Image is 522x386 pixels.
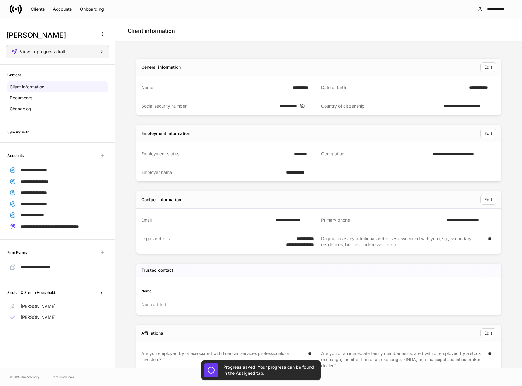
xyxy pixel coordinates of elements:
[321,236,484,248] div: Do you have any additional addresses associated with you (e.g., secondary residences, business ad...
[480,129,496,138] button: Edit
[7,92,108,103] a: Documents
[10,84,44,90] p: Client information
[141,330,163,336] div: Affiliations
[141,236,267,248] div: Legal address
[141,350,304,368] div: Are you employed by or associated with financial services professionals or investors?
[141,288,319,294] div: Name
[20,50,66,54] span: View in-progress draft
[480,195,496,205] button: Edit
[141,103,276,109] div: Social security number
[484,331,492,335] div: Edit
[136,298,501,311] div: None added
[52,374,74,379] a: Data Disclaimer
[21,303,56,309] p: [PERSON_NAME]
[128,27,175,35] h4: Client information
[7,250,27,255] h6: Firm Forms
[321,217,443,223] div: Primary phone
[10,106,31,112] p: Changelog
[236,370,255,376] a: Assigned
[7,290,55,295] h6: Sridhar & Sarma Household
[97,247,108,258] span: Unavailable with outstanding requests for information
[53,7,72,11] div: Accounts
[10,95,32,101] p: Documents
[6,45,109,58] button: View in-progress draft
[141,64,181,70] div: General information
[7,81,108,92] a: Client information
[141,169,282,175] div: Employer name
[97,150,108,161] span: Unavailable with outstanding requests for information
[7,301,108,312] a: [PERSON_NAME]
[141,151,290,157] div: Employment status
[480,328,496,338] button: Edit
[76,4,108,14] button: Onboarding
[7,153,24,158] h6: Accounts
[7,312,108,323] a: [PERSON_NAME]
[80,7,104,11] div: Onboarding
[49,4,76,14] button: Accounts
[31,7,45,11] div: Clients
[321,103,440,109] div: Country of citizenship
[7,72,21,78] h6: Content
[484,198,492,202] div: Edit
[321,151,429,157] div: Occupation
[7,103,108,114] a: Changelog
[6,30,94,40] h3: [PERSON_NAME]
[141,267,173,273] h5: Trusted contact
[141,84,289,91] div: Name
[7,129,29,135] h6: Syncing with
[484,131,492,136] div: Edit
[21,314,56,320] p: [PERSON_NAME]
[321,84,465,91] div: Date of birth
[141,130,190,136] div: Employment information
[480,62,496,72] button: Edit
[10,374,39,379] span: © 2025 OneAdvisory
[223,364,314,376] h5: Progress saved. Your progress can be found in the tab.
[141,217,272,223] div: Email
[27,4,49,14] button: Clients
[141,197,181,203] div: Contact information
[321,350,484,369] div: Are you or an immediate family member associated with or employed by a stock exchange, member fir...
[484,65,492,69] div: Edit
